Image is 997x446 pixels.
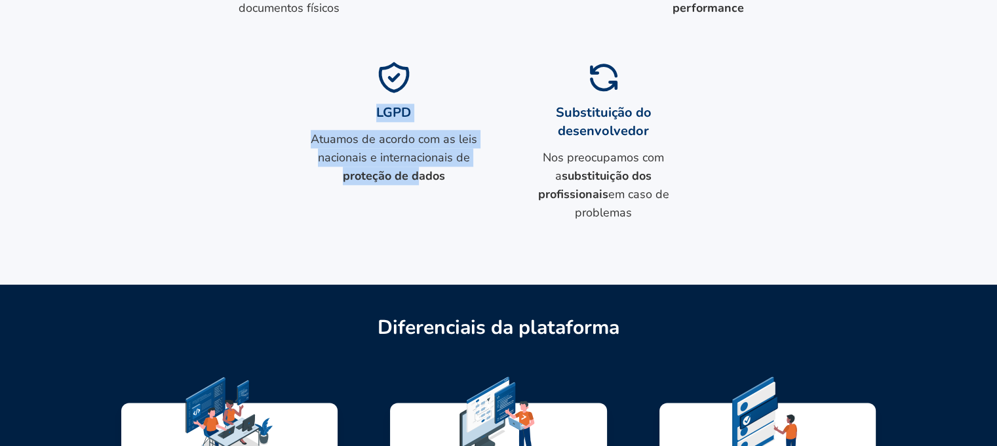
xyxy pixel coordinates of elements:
h1: Substituição do desenvolvedor [520,104,688,140]
strong: proteção de dados [343,168,445,184]
p: Nos preocupamos com a em caso de problemas [520,148,688,222]
h1: LGPD [310,104,478,122]
strong: substituição dos profissionais [538,168,652,202]
p: Atuamos de acordo com as leis nacionais e internacionais de [310,130,478,185]
h1: Diferenciais da plataforma [121,316,876,340]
